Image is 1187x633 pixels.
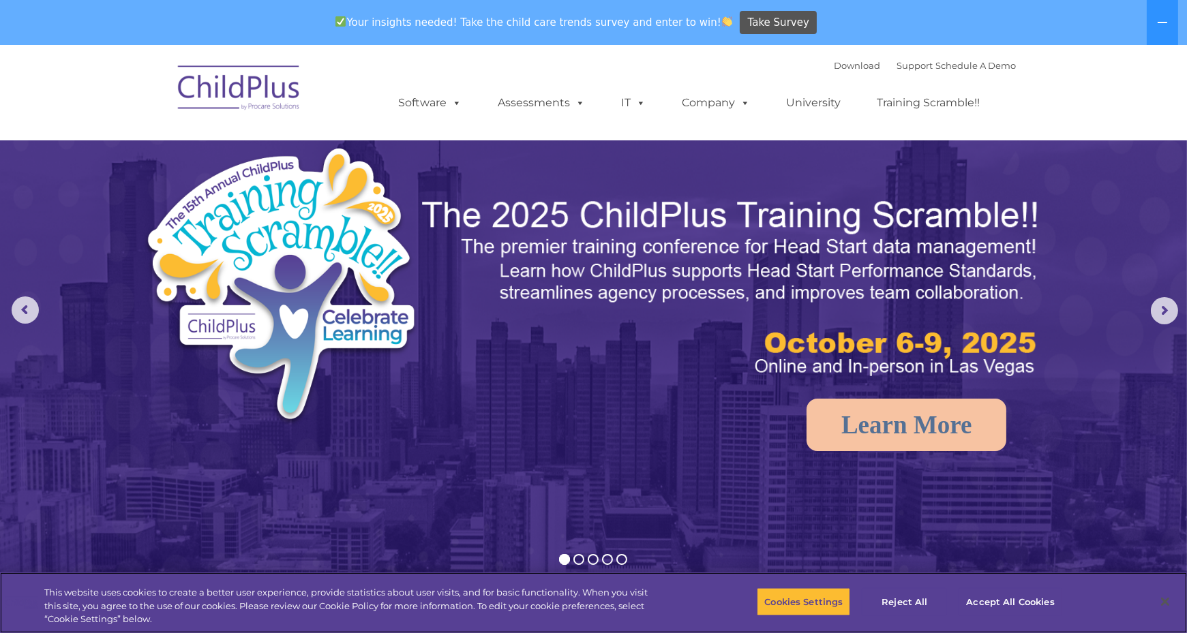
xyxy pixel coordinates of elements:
[1150,587,1180,617] button: Close
[330,9,738,35] span: Your insights needed! Take the child care trends survey and enter to win!
[608,89,660,117] a: IT
[807,399,1006,451] a: Learn More
[722,16,732,27] img: 👏
[171,56,307,124] img: ChildPlus by Procare Solutions
[335,16,346,27] img: ✅
[773,89,855,117] a: University
[897,60,933,71] a: Support
[190,90,231,100] span: Last name
[936,60,1017,71] a: Schedule A Demo
[757,587,850,616] button: Cookies Settings
[385,89,476,117] a: Software
[740,11,817,35] a: Take Survey
[669,89,764,117] a: Company
[864,89,994,117] a: Training Scramble!!
[835,60,881,71] a: Download
[190,146,247,156] span: Phone number
[44,586,653,626] div: This website uses cookies to create a better user experience, provide statistics about user visit...
[485,89,599,117] a: Assessments
[959,587,1062,616] button: Accept All Cookies
[835,60,1017,71] font: |
[748,11,809,35] span: Take Survey
[862,587,947,616] button: Reject All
